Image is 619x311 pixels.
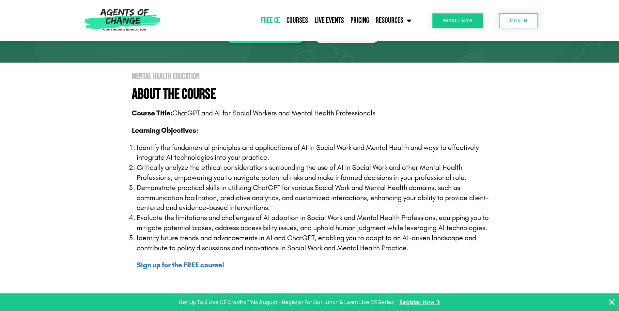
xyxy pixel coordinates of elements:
button: Close Banner [608,298,616,306]
p: ChatGPT and AI for Social Workers and Mental Health Professionals [132,108,496,118]
span: SIGN IN [509,19,528,23]
h2: Mental Health Education [132,72,496,81]
a: Free CE [258,12,283,29]
p: Critically analyze the ethical considerations surrounding the use of AI in Social Work and other ... [137,163,496,183]
a: Live Events [311,12,347,29]
b: Course Title: [132,109,172,117]
a: Courses [283,12,311,29]
p: Identify the fundamental principles and applications of AI in Social Work and Mental Health and w... [137,143,496,163]
a: Sign up for the FREE course! [137,261,224,269]
p: Evaluate the limitations and challenges of AI adoption in Social Work and Mental Health Professio... [137,213,496,233]
p: Demonstrate practical skills in utilizing ChatGPT for various Social Work and Mental Health domai... [137,183,496,213]
p: Get Up To 6 Live CE Credits This August - Register For Our Lunch & Learn Live CE Series [179,298,394,307]
a: Pricing [347,12,372,29]
h4: About The Course [132,87,496,102]
b: Learning Objectives: [132,126,198,135]
p: Identify future trends and advancements in AI and ChatGPT, enabling you to adapt to an AI-driven ... [137,233,496,253]
a: Register Now ❯ [399,298,440,307]
span: Enroll Now [442,19,473,23]
a: SIGN IN [499,13,538,28]
nav: Menu [163,12,415,29]
a: Resources [372,12,415,29]
a: Enroll Now [432,13,483,28]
